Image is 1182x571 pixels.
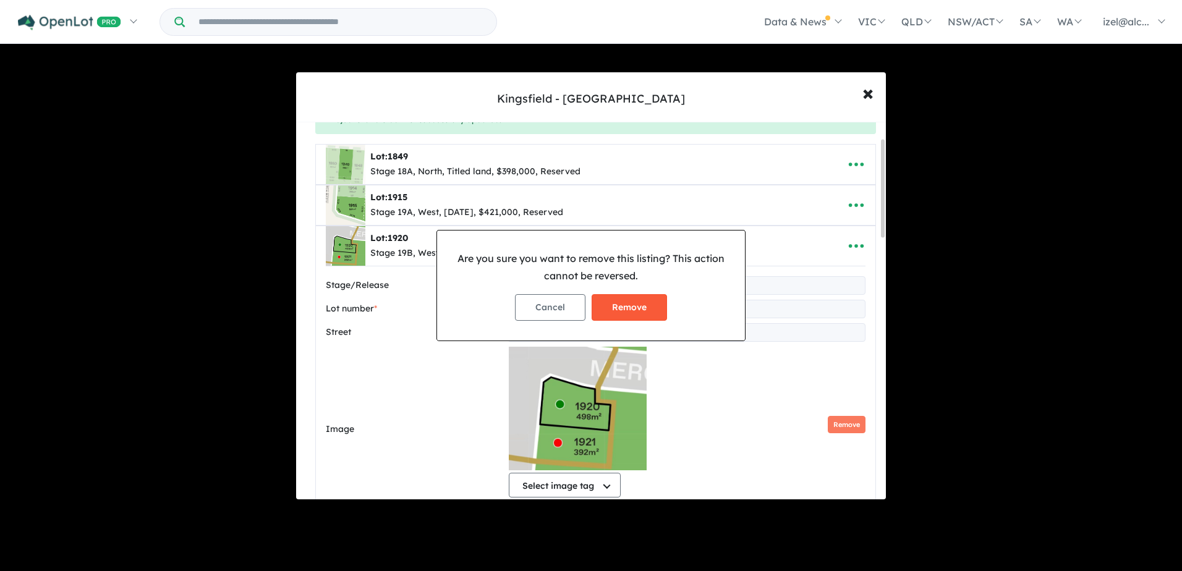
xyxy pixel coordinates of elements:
[592,294,667,321] button: Remove
[447,250,735,284] p: Are you sure you want to remove this listing? This action cannot be reversed.
[18,15,121,30] img: Openlot PRO Logo White
[187,9,494,35] input: Try estate name, suburb, builder or developer
[1103,15,1149,28] span: izel@alc...
[515,294,585,321] button: Cancel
